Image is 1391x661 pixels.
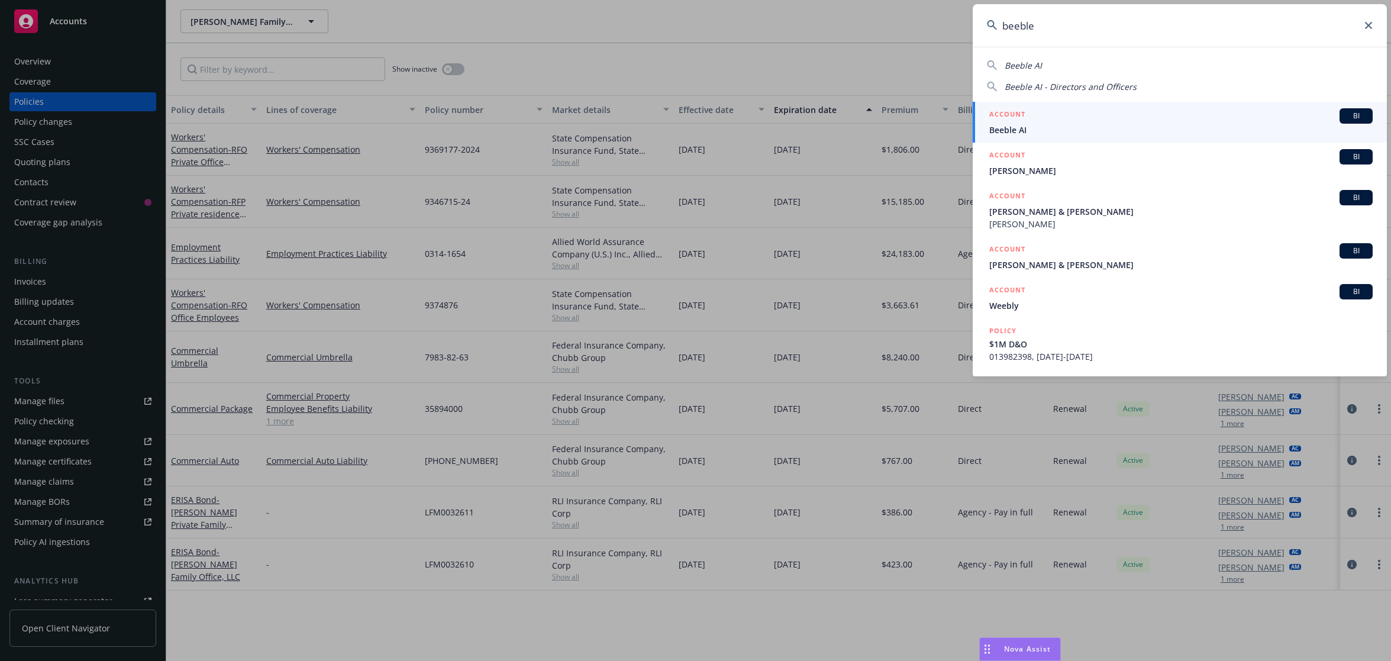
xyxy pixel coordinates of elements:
[1344,111,1368,121] span: BI
[973,278,1387,318] a: ACCOUNTBIWeebly
[1005,60,1042,71] span: Beeble AI
[989,108,1025,122] h5: ACCOUNT
[989,284,1025,298] h5: ACCOUNT
[1344,246,1368,256] span: BI
[980,638,995,660] div: Drag to move
[973,102,1387,143] a: ACCOUNTBIBeeble AI
[989,350,1373,363] span: 013982398, [DATE]-[DATE]
[989,218,1373,230] span: [PERSON_NAME]
[1344,192,1368,203] span: BI
[989,149,1025,163] h5: ACCOUNT
[989,165,1373,177] span: [PERSON_NAME]
[973,237,1387,278] a: ACCOUNTBI[PERSON_NAME] & [PERSON_NAME]
[989,299,1373,312] span: Weebly
[973,318,1387,369] a: POLICY$1M D&O013982398, [DATE]-[DATE]
[1005,81,1137,92] span: Beeble AI - Directors and Officers
[979,637,1061,661] button: Nova Assist
[989,205,1373,218] span: [PERSON_NAME] & [PERSON_NAME]
[989,338,1373,350] span: $1M D&O
[973,4,1387,47] input: Search...
[973,143,1387,183] a: ACCOUNTBI[PERSON_NAME]
[989,243,1025,257] h5: ACCOUNT
[1344,286,1368,297] span: BI
[1344,151,1368,162] span: BI
[973,183,1387,237] a: ACCOUNTBI[PERSON_NAME] & [PERSON_NAME][PERSON_NAME]
[989,124,1373,136] span: Beeble AI
[989,325,1016,337] h5: POLICY
[1004,644,1051,654] span: Nova Assist
[989,190,1025,204] h5: ACCOUNT
[989,259,1373,271] span: [PERSON_NAME] & [PERSON_NAME]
